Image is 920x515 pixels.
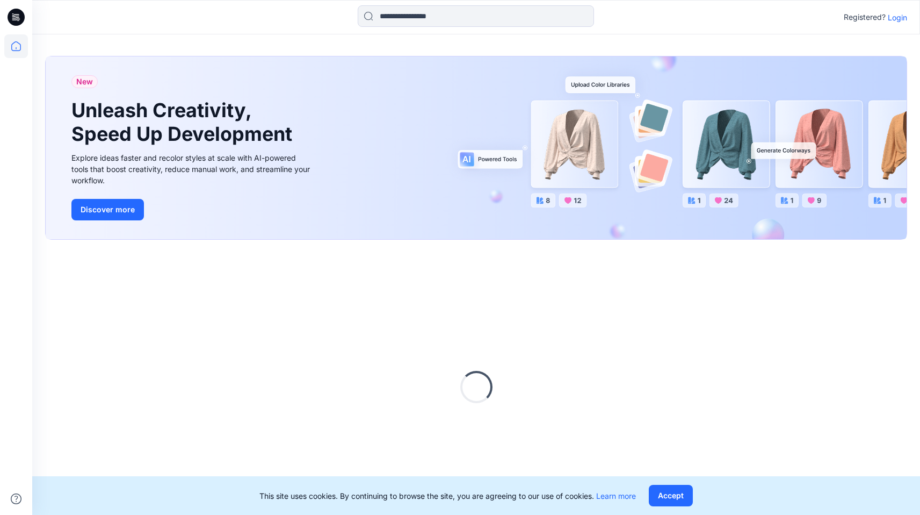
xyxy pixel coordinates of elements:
[71,199,313,220] a: Discover more
[649,485,693,506] button: Accept
[844,11,886,24] p: Registered?
[596,491,636,500] a: Learn more
[71,199,144,220] button: Discover more
[71,152,313,186] div: Explore ideas faster and recolor styles at scale with AI-powered tools that boost creativity, red...
[888,12,907,23] p: Login
[71,99,297,145] h1: Unleash Creativity, Speed Up Development
[259,490,636,502] p: This site uses cookies. By continuing to browse the site, you are agreeing to our use of cookies.
[76,75,93,88] span: New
